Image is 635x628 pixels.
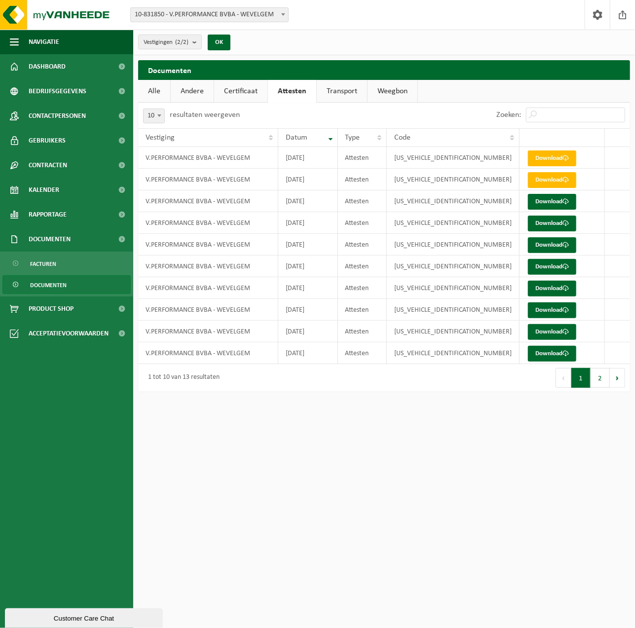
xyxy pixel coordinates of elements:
[268,80,316,103] a: Attesten
[29,104,86,128] span: Contactpersonen
[528,216,576,231] a: Download
[138,147,278,169] td: V.PERFORMANCE BVBA - WEVELGEM
[368,80,417,103] a: Weegbon
[278,299,337,321] td: [DATE]
[338,299,387,321] td: Attesten
[29,296,74,321] span: Product Shop
[208,35,230,50] button: OK
[278,342,337,364] td: [DATE]
[387,277,520,299] td: [US_VEHICLE_IDENTIFICATION_NUMBER]
[29,54,66,79] span: Dashboard
[138,35,202,49] button: Vestigingen(2/2)
[138,212,278,234] td: V.PERFORMANCE BVBA - WEVELGEM
[317,80,367,103] a: Transport
[591,368,610,388] button: 2
[5,606,165,628] iframe: chat widget
[138,169,278,190] td: V.PERFORMANCE BVBA - WEVELGEM
[571,368,591,388] button: 1
[387,190,520,212] td: [US_VEHICLE_IDENTIFICATION_NUMBER]
[387,342,520,364] td: [US_VEHICLE_IDENTIFICATION_NUMBER]
[138,256,278,277] td: V.PERFORMANCE BVBA - WEVELGEM
[338,212,387,234] td: Attesten
[278,147,337,169] td: [DATE]
[286,134,307,142] span: Datum
[214,80,267,103] a: Certificaat
[528,259,576,275] a: Download
[387,256,520,277] td: [US_VEHICLE_IDENTIFICATION_NUMBER]
[30,276,67,295] span: Documenten
[29,227,71,252] span: Documenten
[528,150,576,166] a: Download
[29,128,66,153] span: Gebruikers
[278,234,337,256] td: [DATE]
[338,342,387,364] td: Attesten
[278,212,337,234] td: [DATE]
[29,153,67,178] span: Contracten
[278,190,337,212] td: [DATE]
[130,7,289,22] span: 10-831850 - V.PERFORMANCE BVBA - WEVELGEM
[138,299,278,321] td: V.PERFORMANCE BVBA - WEVELGEM
[278,321,337,342] td: [DATE]
[2,254,131,273] a: Facturen
[278,169,337,190] td: [DATE]
[528,172,576,188] a: Download
[143,109,165,123] span: 10
[610,368,625,388] button: Next
[143,369,220,387] div: 1 tot 10 van 13 resultaten
[30,255,56,273] span: Facturen
[138,80,170,103] a: Alle
[170,111,240,119] label: resultaten weergeven
[138,342,278,364] td: V.PERFORMANCE BVBA - WEVELGEM
[144,109,164,123] span: 10
[387,321,520,342] td: [US_VEHICLE_IDENTIFICATION_NUMBER]
[138,60,630,79] h2: Documenten
[338,190,387,212] td: Attesten
[29,178,59,202] span: Kalender
[556,368,571,388] button: Previous
[345,134,360,142] span: Type
[146,134,175,142] span: Vestiging
[144,35,188,50] span: Vestigingen
[387,147,520,169] td: [US_VEHICLE_IDENTIFICATION_NUMBER]
[387,212,520,234] td: [US_VEHICLE_IDENTIFICATION_NUMBER]
[29,202,67,227] span: Rapportage
[29,30,59,54] span: Navigatie
[338,256,387,277] td: Attesten
[338,147,387,169] td: Attesten
[138,277,278,299] td: V.PERFORMANCE BVBA - WEVELGEM
[2,275,131,294] a: Documenten
[387,169,520,190] td: [US_VEHICLE_IDENTIFICATION_NUMBER]
[138,190,278,212] td: V.PERFORMANCE BVBA - WEVELGEM
[528,302,576,318] a: Download
[278,277,337,299] td: [DATE]
[528,194,576,210] a: Download
[387,234,520,256] td: [US_VEHICLE_IDENTIFICATION_NUMBER]
[528,346,576,362] a: Download
[394,134,411,142] span: Code
[278,256,337,277] td: [DATE]
[338,169,387,190] td: Attesten
[528,237,576,253] a: Download
[131,8,288,22] span: 10-831850 - V.PERFORMANCE BVBA - WEVELGEM
[528,281,576,296] a: Download
[175,39,188,45] count: (2/2)
[29,321,109,346] span: Acceptatievoorwaarden
[138,321,278,342] td: V.PERFORMANCE BVBA - WEVELGEM
[338,277,387,299] td: Attesten
[387,299,520,321] td: [US_VEHICLE_IDENTIFICATION_NUMBER]
[338,234,387,256] td: Attesten
[528,324,576,340] a: Download
[496,111,521,119] label: Zoeken:
[338,321,387,342] td: Attesten
[29,79,86,104] span: Bedrijfsgegevens
[171,80,214,103] a: Andere
[138,234,278,256] td: V.PERFORMANCE BVBA - WEVELGEM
